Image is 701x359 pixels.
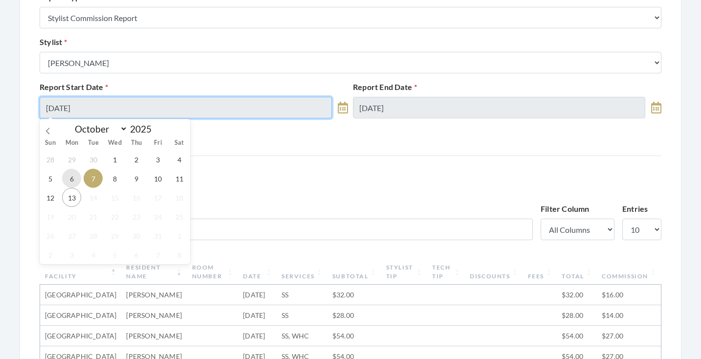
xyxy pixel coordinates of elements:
[597,326,661,346] td: $27.00
[353,81,417,93] label: Report End Date
[40,259,121,285] th: Facility: activate to sort column descending
[328,259,381,285] th: Subtotal: activate to sort column ascending
[62,226,81,245] span: October 27, 2025
[41,188,60,207] span: October 12, 2025
[127,188,146,207] span: October 16, 2025
[70,123,128,135] select: Month
[105,188,124,207] span: October 15, 2025
[238,305,277,326] td: [DATE]
[40,285,121,305] td: [GEOGRAPHIC_DATA]
[427,259,465,285] th: Tech Tip: activate to sort column ascending
[328,326,381,346] td: $54.00
[40,97,332,118] input: Select Date
[148,169,167,188] span: October 10, 2025
[277,305,328,326] td: SS
[328,285,381,305] td: $32.00
[238,259,277,285] th: Date: activate to sort column ascending
[187,259,239,285] th: Room Number: activate to sort column ascending
[40,36,67,48] label: Stylist
[328,305,381,326] td: $28.00
[84,245,103,264] span: November 4, 2025
[62,150,81,169] span: September 29, 2025
[557,285,597,305] td: $32.00
[105,169,124,188] span: October 8, 2025
[84,207,103,226] span: October 21, 2025
[127,169,146,188] span: October 9, 2025
[84,169,103,188] span: October 7, 2025
[597,259,661,285] th: Commission: activate to sort column ascending
[121,285,187,305] td: [PERSON_NAME]
[238,285,277,305] td: [DATE]
[169,140,190,146] span: Sat
[523,259,557,285] th: Fees: activate to sort column ascending
[127,150,146,169] span: October 2, 2025
[557,326,597,346] td: $54.00
[41,207,60,226] span: October 19, 2025
[127,226,146,245] span: October 30, 2025
[277,326,328,346] td: SS, WHC
[148,188,167,207] span: October 17, 2025
[622,203,648,215] label: Entries
[40,326,121,346] td: [GEOGRAPHIC_DATA]
[128,123,160,135] input: Year
[127,245,146,264] span: November 6, 2025
[40,168,661,191] h3: Stylist Commission Report
[651,97,661,118] a: toggle
[40,182,661,191] span: Stylist: [PERSON_NAME]
[148,150,167,169] span: October 3, 2025
[84,188,103,207] span: October 14, 2025
[40,81,109,93] label: Report Start Date
[541,203,590,215] label: Filter Column
[597,285,661,305] td: $16.00
[41,226,60,245] span: October 26, 2025
[148,207,167,226] span: October 24, 2025
[40,305,121,326] td: [GEOGRAPHIC_DATA]
[41,169,60,188] span: October 5, 2025
[62,169,81,188] span: October 6, 2025
[147,140,169,146] span: Fri
[597,305,661,326] td: $14.00
[238,326,277,346] td: [DATE]
[61,140,83,146] span: Mon
[121,326,187,346] td: [PERSON_NAME]
[557,259,597,285] th: Total: activate to sort column ascending
[465,259,523,285] th: Discounts: activate to sort column ascending
[170,245,189,264] span: November 8, 2025
[148,245,167,264] span: November 7, 2025
[277,285,328,305] td: SS
[105,226,124,245] span: October 29, 2025
[40,219,533,240] input: Filter...
[41,150,60,169] span: September 28, 2025
[170,150,189,169] span: October 4, 2025
[170,188,189,207] span: October 18, 2025
[121,305,187,326] td: [PERSON_NAME]
[121,259,187,285] th: Resident Name: activate to sort column ascending
[170,226,189,245] span: November 1, 2025
[62,245,81,264] span: November 3, 2025
[83,140,104,146] span: Tue
[62,188,81,207] span: October 13, 2025
[170,169,189,188] span: October 11, 2025
[381,259,428,285] th: Stylist Tip: activate to sort column ascending
[353,97,645,118] input: Select Date
[104,140,126,146] span: Wed
[170,207,189,226] span: October 25, 2025
[41,245,60,264] span: November 2, 2025
[126,140,147,146] span: Thu
[84,226,103,245] span: October 28, 2025
[338,97,348,118] a: toggle
[148,226,167,245] span: October 31, 2025
[277,259,328,285] th: Services: activate to sort column ascending
[105,245,124,264] span: November 5, 2025
[62,207,81,226] span: October 20, 2025
[40,140,61,146] span: Sun
[105,150,124,169] span: October 1, 2025
[84,150,103,169] span: September 30, 2025
[557,305,597,326] td: $28.00
[127,207,146,226] span: October 23, 2025
[105,207,124,226] span: October 22, 2025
